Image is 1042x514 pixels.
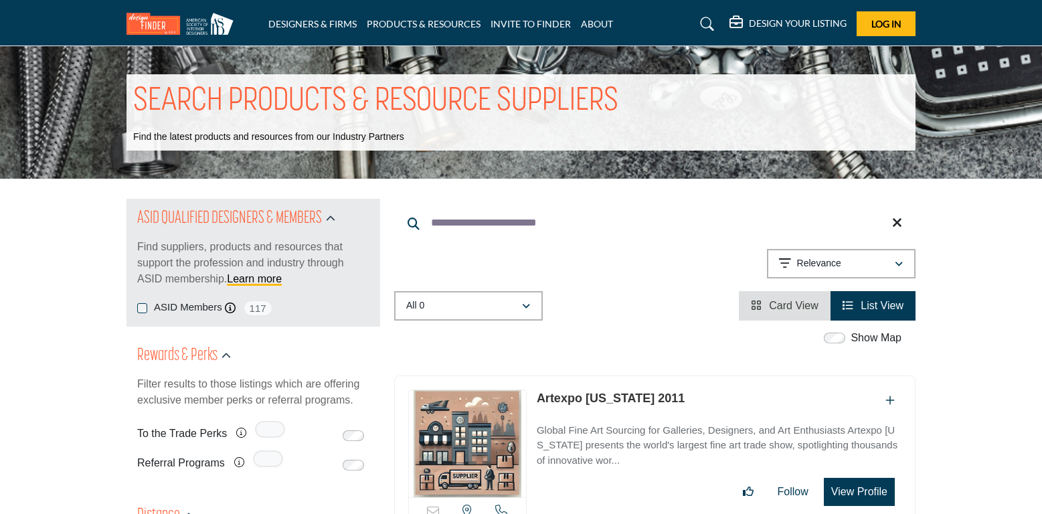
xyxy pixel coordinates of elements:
p: Global Fine Art Sourcing for Galleries, Designers, and Art Enthusiasts Artexpo [US_STATE] present... [537,423,901,468]
img: Site Logo [126,13,240,35]
input: Switch to Referral Programs [343,460,364,470]
p: Find the latest products and resources from our Industry Partners [133,131,404,144]
label: ASID Members [154,300,222,315]
input: ASID Members checkbox [137,303,147,313]
a: Global Fine Art Sourcing for Galleries, Designers, and Art Enthusiasts Artexpo [US_STATE] present... [537,415,901,468]
a: DESIGNERS & FIRMS [268,18,357,29]
a: View List [843,300,903,311]
li: Card View [739,291,831,321]
p: Filter results to those listings which are offering exclusive member perks or referral programs. [137,376,369,408]
h2: ASID QUALIFIED DESIGNERS & MEMBERS [137,207,322,231]
h5: DESIGN YOUR LISTING [749,17,847,29]
a: PRODUCTS & RESOURCES [367,18,481,29]
button: Follow [769,479,817,505]
img: Artexpo New York 2011 [409,390,526,497]
a: Add To List [885,395,895,406]
h2: Rewards & Perks [137,344,218,368]
span: Card View [769,300,818,311]
div: DESIGN YOUR LISTING [729,16,847,32]
button: Like listing [734,479,762,505]
input: Search Keyword [394,207,916,239]
span: 117 [243,300,273,317]
p: All 0 [406,299,424,313]
label: Show Map [851,330,901,346]
button: All 0 [394,291,543,321]
button: Relevance [767,249,916,278]
button: View Profile [824,478,895,506]
label: To the Trade Perks [137,422,227,445]
a: INVITE TO FINDER [491,18,571,29]
a: ABOUT [581,18,613,29]
p: Find suppliers, products and resources that support the profession and industry through ASID memb... [137,239,369,287]
a: Artexpo [US_STATE] 2011 [537,392,685,405]
input: Switch to To the Trade Perks [343,430,364,441]
button: Log In [857,11,916,36]
p: Artexpo New York 2011 [537,390,685,408]
span: Log In [871,18,901,29]
h1: SEARCH PRODUCTS & RESOURCE SUPPLIERS [133,81,618,122]
a: Search [687,13,723,35]
a: View Card [751,300,818,311]
label: Referral Programs [137,451,225,475]
span: List View [861,300,903,311]
a: Learn more [227,273,282,284]
li: List View [831,291,916,321]
p: Relevance [797,257,841,270]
